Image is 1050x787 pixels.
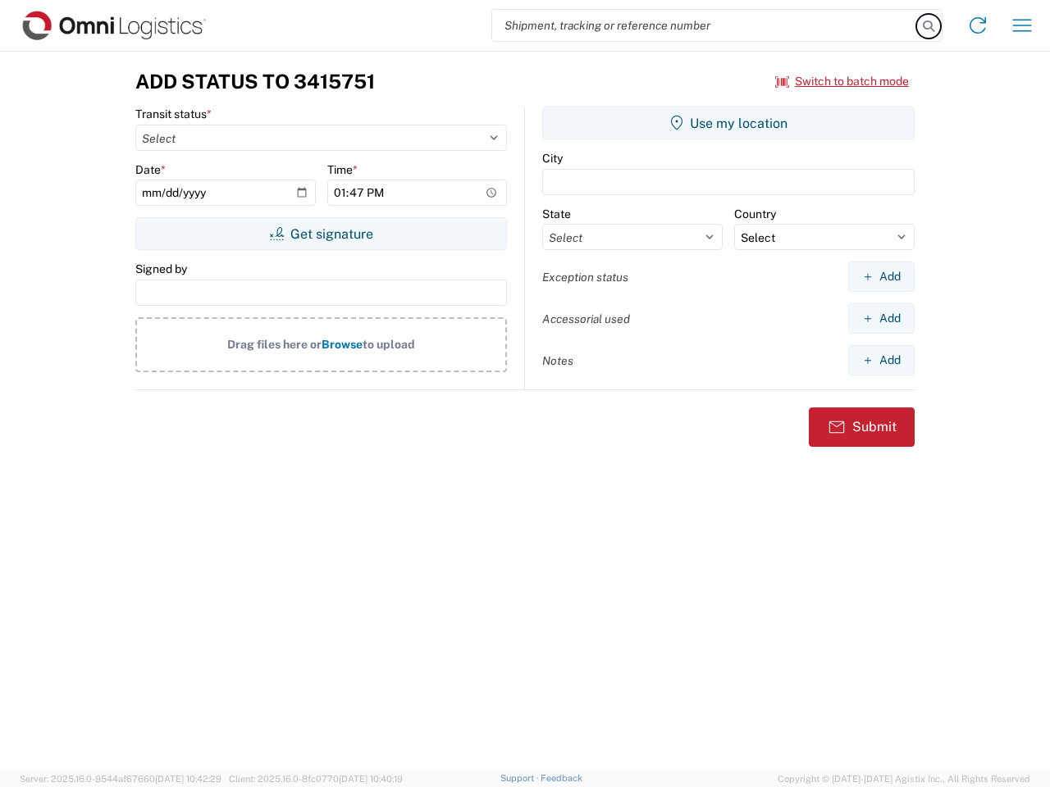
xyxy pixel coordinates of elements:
[135,262,187,276] label: Signed by
[339,774,403,784] span: [DATE] 10:40:19
[734,207,776,221] label: Country
[492,10,917,41] input: Shipment, tracking or reference number
[227,338,322,351] span: Drag files here or
[778,771,1030,786] span: Copyright © [DATE]-[DATE] Agistix Inc., All Rights Reserved
[775,68,909,95] button: Switch to batch mode
[155,774,221,784] span: [DATE] 10:42:29
[848,262,915,292] button: Add
[135,70,375,93] h3: Add Status to 3415751
[327,162,358,177] label: Time
[848,303,915,334] button: Add
[363,338,415,351] span: to upload
[542,270,628,284] label: Exception status
[542,107,915,139] button: Use my location
[541,773,582,783] a: Feedback
[20,774,221,784] span: Server: 2025.16.0-9544af67660
[542,312,630,326] label: Accessorial used
[229,774,403,784] span: Client: 2025.16.0-8fc0770
[542,207,571,221] label: State
[135,107,212,121] label: Transit status
[135,217,507,250] button: Get signature
[542,353,573,368] label: Notes
[135,162,166,177] label: Date
[500,773,541,783] a: Support
[848,345,915,375] button: Add
[809,407,915,447] button: Submit
[322,338,363,351] span: Browse
[542,151,563,166] label: City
